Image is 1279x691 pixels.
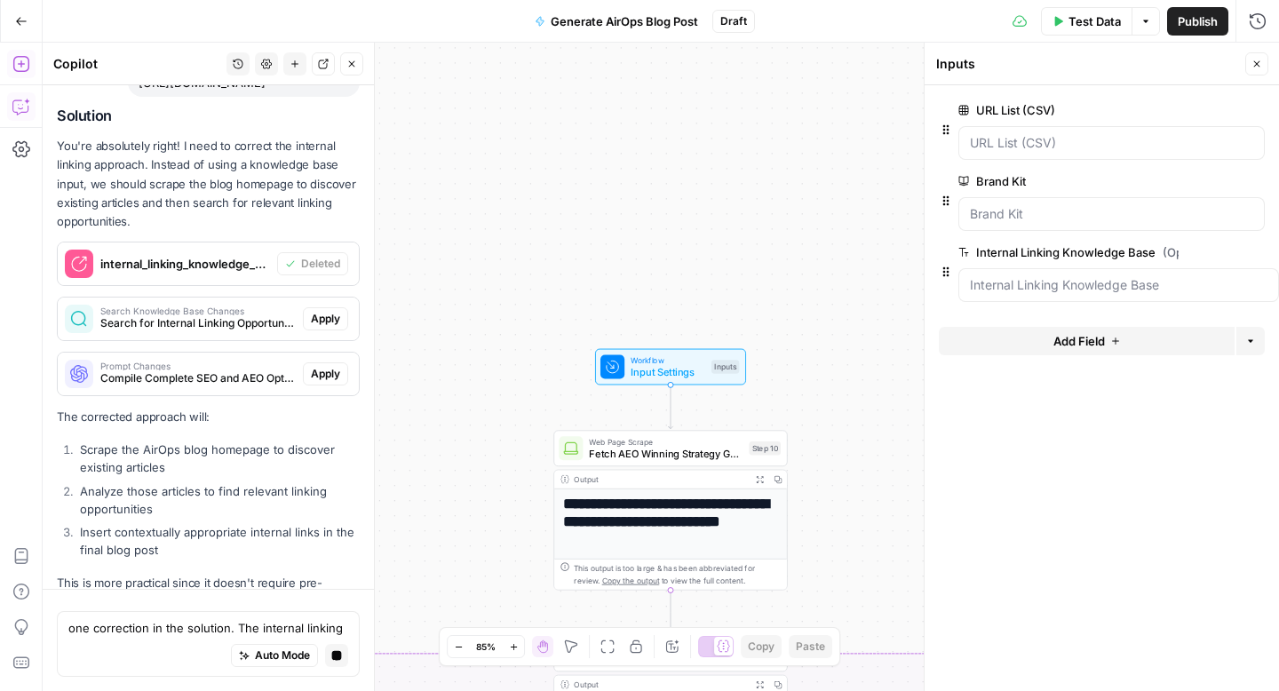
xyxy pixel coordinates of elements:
[553,349,787,385] div: WorkflowInput SettingsInputs
[311,311,340,327] span: Apply
[970,205,1253,223] input: Brand Kit
[741,635,782,658] button: Copy
[277,252,348,275] button: Deleted
[100,361,296,370] span: Prompt Changes
[958,243,1179,261] label: Internal Linking Knowledge Base
[551,12,698,30] span: Generate AirOps Blog Post
[668,385,672,428] g: Edge from start to step_10
[57,107,360,124] h2: Solution
[958,101,1164,119] label: URL List (CSV)
[1053,332,1105,350] span: Add Field
[589,435,743,448] span: Web Page Scrape
[589,446,743,461] span: Fetch AEO Winning Strategy Guide
[301,256,340,272] span: Deleted
[100,315,296,331] span: Search for Internal Linking Opportunities (step_16)
[1178,12,1218,30] span: Publish
[75,441,360,476] li: Scrape the AirOps blog homepage to discover existing articles
[57,574,360,630] p: This is more practical since it doesn't require pre-populating a knowledge base and works directl...
[476,639,496,654] span: 85%
[711,360,739,373] div: Inputs
[255,647,310,663] span: Auto Mode
[958,172,1164,190] label: Brand Kit
[303,362,348,385] button: Apply
[796,639,825,655] span: Paste
[720,13,747,29] span: Draft
[631,354,705,367] span: Workflow
[668,591,672,634] g: Edge from step_10 to step_2
[589,651,746,666] span: Process Each URL
[1163,243,1217,261] span: (Optional)
[631,364,705,379] span: Input Settings
[970,134,1253,152] input: URL List (CSV)
[574,473,746,486] div: Output
[936,55,975,73] textarea: Inputs
[1068,12,1121,30] span: Test Data
[749,441,781,455] div: Step 10
[100,370,296,386] span: Compile Complete SEO and AEO Optimized Blog Post (step_15)
[574,562,781,586] div: This output is too large & has been abbreviated for review. to view the full content.
[574,679,746,691] div: Output
[1041,7,1132,36] button: Test Data
[748,639,775,655] span: Copy
[311,366,340,382] span: Apply
[75,482,360,518] li: Analyze those articles to find relevant linking opportunities
[789,635,832,658] button: Paste
[970,276,1267,294] input: Internal Linking Knowledge Base
[939,327,1235,355] button: Add Field
[57,137,360,231] p: You're absolutely right! I need to correct the internal linking approach. Instead of using a know...
[602,576,660,584] span: Copy the output
[100,306,296,315] span: Search Knowledge Base Changes
[57,408,360,426] p: The corrected approach will:
[53,55,221,73] div: Copilot
[1167,7,1228,36] button: Publish
[231,644,318,667] button: Auto Mode
[303,307,348,330] button: Apply
[524,7,709,36] button: Generate AirOps Blog Post
[75,523,360,559] li: Insert contextually appropriate internal links in the final blog post
[100,255,270,273] span: internal_linking_knowledge_base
